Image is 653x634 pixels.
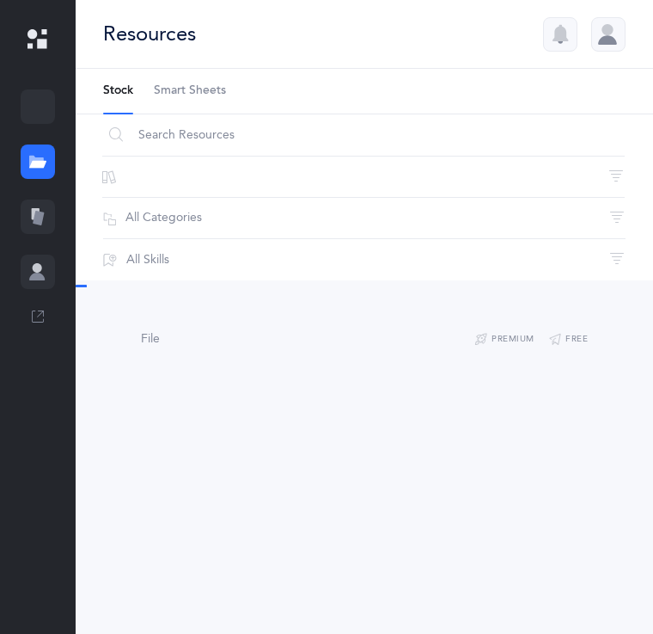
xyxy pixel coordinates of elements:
[103,20,196,48] div: Resources
[102,114,625,156] input: Search Resources
[103,198,626,239] button: All Categories
[103,239,626,280] button: All Skills
[125,209,202,227] span: All Categories
[141,332,160,346] span: File
[126,251,169,269] span: All Skills
[548,329,589,350] button: Free
[154,83,226,100] span: Smart Sheets
[474,329,534,350] button: Premium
